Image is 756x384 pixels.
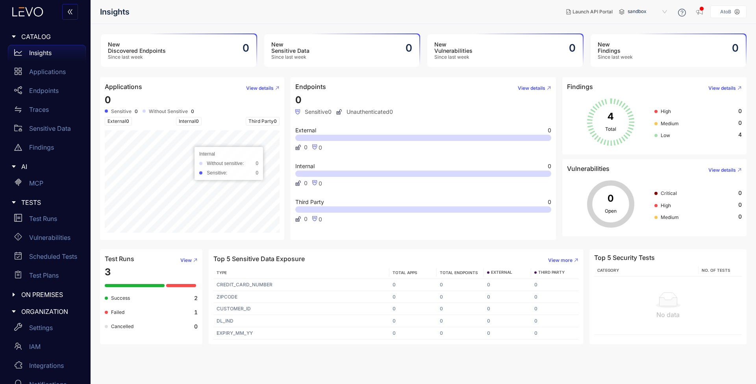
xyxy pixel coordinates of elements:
[597,268,619,273] span: Category
[491,270,512,275] span: EXTERNAL
[8,139,86,158] a: Findings
[484,291,531,303] td: 0
[191,109,194,114] b: 0
[406,42,412,54] h2: 0
[126,118,129,124] span: 0
[29,362,64,369] p: Integrations
[8,45,86,64] a: Insights
[538,270,565,275] span: THIRD PARTY
[21,163,80,170] span: AI
[567,165,610,172] h4: Vulnerabilities
[8,230,86,249] a: Vulnerabilities
[213,255,305,262] h4: Top 5 Sensitive Data Exposure
[21,291,80,298] span: ON PREMISES
[304,180,308,186] span: 0
[29,106,49,113] p: Traces
[274,118,277,124] span: 0
[569,42,576,54] h2: 0
[661,132,670,138] span: Low
[213,279,389,291] td: CREDIT_CARD_NUMBER
[702,164,742,176] button: View details
[5,286,86,303] div: ON PREMISES
[176,117,202,126] span: Internal
[295,199,324,205] span: Third Party
[213,315,389,327] td: DL_IND
[702,82,742,95] button: View details
[14,342,22,350] span: team
[542,254,578,267] button: View more
[319,180,322,187] span: 0
[11,164,17,169] span: caret-right
[194,295,198,301] b: 2
[720,9,731,15] p: AtoB
[8,83,86,102] a: Endpoints
[14,106,22,113] span: swap
[738,190,742,196] span: 0
[732,42,739,54] h2: 0
[111,295,130,301] span: Success
[594,254,655,261] h4: Top 5 Security Tests
[484,303,531,315] td: 0
[295,163,315,169] span: Internal
[573,9,613,15] span: Launch API Portal
[295,109,332,115] span: Sensitive 0
[246,85,274,91] span: View details
[437,279,484,291] td: 0
[5,194,86,211] div: TESTS
[319,216,322,223] span: 0
[29,180,43,187] p: MCP
[531,279,578,291] td: 0
[11,309,17,314] span: caret-right
[8,121,86,139] a: Sensitive Data
[389,327,437,339] td: 0
[484,279,531,291] td: 0
[111,109,132,114] span: Sensitive
[5,158,86,175] div: AI
[14,143,22,151] span: warning
[213,291,389,303] td: ZIPCODE
[738,213,742,220] span: 0
[661,108,671,114] span: High
[389,291,437,303] td: 0
[304,144,308,150] span: 0
[661,214,679,220] span: Medium
[389,303,437,315] td: 0
[194,323,198,330] b: 0
[304,216,308,222] span: 0
[105,83,142,90] h4: Applications
[196,118,199,124] span: 0
[105,266,111,278] span: 3
[597,311,739,318] div: No data
[29,125,71,132] p: Sensitive Data
[29,68,66,75] p: Applications
[484,315,531,327] td: 0
[67,9,73,16] span: double-left
[437,327,484,339] td: 0
[194,309,198,315] b: 1
[8,211,86,230] a: Test Runs
[105,117,132,126] span: External
[29,324,53,331] p: Settings
[389,315,437,327] td: 0
[29,343,41,350] p: IAM
[11,200,17,205] span: caret-right
[29,215,57,222] p: Test Runs
[111,309,124,315] span: Failed
[531,291,578,303] td: 0
[598,54,633,60] span: Since last week
[8,320,86,339] a: Settings
[389,279,437,291] td: 0
[108,41,166,54] h3: New Discovered Endpoints
[8,175,86,194] a: MCP
[149,109,188,114] span: Without Sensitive
[105,94,111,106] span: 0
[548,258,573,263] span: View more
[319,144,322,151] span: 0
[511,82,551,95] button: View details
[437,315,484,327] td: 0
[531,327,578,339] td: 0
[8,249,86,267] a: Scheduled Tests
[8,102,86,121] a: Traces
[21,308,80,315] span: ORGANIZATION
[336,109,393,115] span: Unauthenticated 0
